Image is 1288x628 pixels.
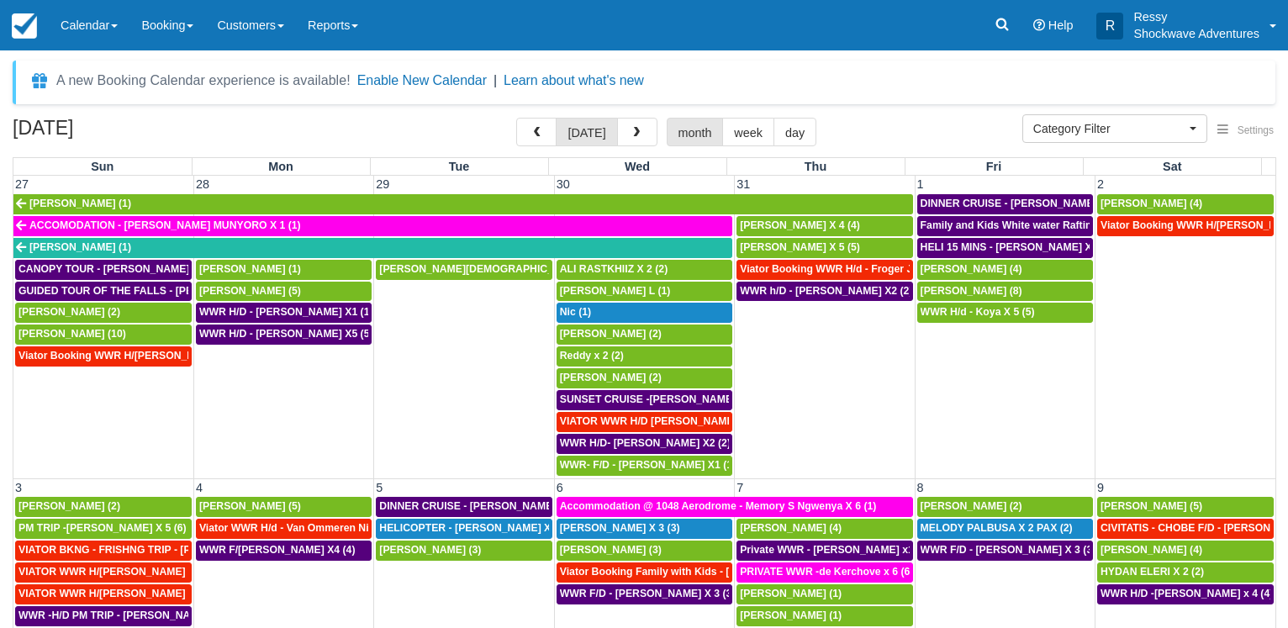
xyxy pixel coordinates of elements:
[560,522,680,534] span: [PERSON_NAME] X 3 (3)
[18,522,187,534] span: PM TRIP -[PERSON_NAME] X 5 (6)
[917,216,1093,236] a: Family and Kids White water Rafting - [PERSON_NAME] X4 (4)
[736,238,912,258] a: [PERSON_NAME] X 5 (5)
[91,160,113,173] span: Sun
[557,260,732,280] a: ALI RASTKHIIZ X 2 (2)
[921,544,1096,556] span: WWR F/D - [PERSON_NAME] X 3 (3)
[376,497,552,517] a: DINNER CRUISE - [PERSON_NAME] X3 (3)
[736,562,912,583] a: PRIVATE WWR -de Kerchove x 6 (6)
[560,393,767,405] span: SUNSET CRUISE -[PERSON_NAME] X2 (2)
[15,497,192,517] a: [PERSON_NAME] (2)
[199,263,301,275] span: [PERSON_NAME] (1)
[557,541,732,561] a: [PERSON_NAME] (3)
[1048,18,1074,32] span: Help
[1101,198,1202,209] span: [PERSON_NAME] (4)
[504,73,644,87] a: Learn about what's new
[736,584,912,604] a: [PERSON_NAME] (1)
[15,325,192,345] a: [PERSON_NAME] (10)
[379,544,481,556] span: [PERSON_NAME] (3)
[18,610,240,621] span: WWR -H/D PM TRIP - [PERSON_NAME] X5 (5)
[1097,497,1274,517] a: [PERSON_NAME] (5)
[1097,562,1274,583] a: HYDAN ELERI X 2 (2)
[1101,500,1202,512] span: [PERSON_NAME] (5)
[15,606,192,626] a: WWR -H/D PM TRIP - [PERSON_NAME] X5 (5)
[986,160,1001,173] span: Fri
[921,306,1035,318] span: WWR H/d - Koya X 5 (5)
[199,328,373,340] span: WWR H/D - [PERSON_NAME] X5 (5)
[18,328,126,340] span: [PERSON_NAME] (10)
[196,497,372,517] a: [PERSON_NAME] (5)
[557,519,732,539] a: [PERSON_NAME] X 3 (3)
[1095,177,1106,191] span: 2
[18,544,300,556] span: VIATOR BKNG - FRISHNG TRIP - [PERSON_NAME] X 5 (4)
[15,541,192,561] a: VIATOR BKNG - FRISHNG TRIP - [PERSON_NAME] X 5 (4)
[13,177,30,191] span: 27
[357,72,487,89] button: Enable New Calendar
[196,325,372,345] a: WWR H/D - [PERSON_NAME] X5 (5)
[1096,13,1123,40] div: R
[557,390,732,410] a: SUNSET CRUISE -[PERSON_NAME] X2 (2)
[722,118,774,146] button: week
[735,481,745,494] span: 7
[376,519,552,539] a: HELICOPTER - [PERSON_NAME] X 3 (3)
[449,160,470,173] span: Tue
[1033,120,1185,137] span: Category Filter
[199,500,301,512] span: [PERSON_NAME] (5)
[917,238,1093,258] a: HELI 15 MINS - [PERSON_NAME] X4 (4)
[560,328,662,340] span: [PERSON_NAME] (2)
[13,194,913,214] a: [PERSON_NAME] (1)
[557,412,732,432] a: VIATOR WWR H/D [PERSON_NAME] 4 (4)
[557,325,732,345] a: [PERSON_NAME] (2)
[736,216,912,236] a: [PERSON_NAME] X 4 (4)
[740,241,860,253] span: [PERSON_NAME] X 5 (5)
[916,177,926,191] span: 1
[268,160,293,173] span: Mon
[199,285,301,297] span: [PERSON_NAME] (5)
[1097,519,1274,539] a: CIVITATIS - CHOBE F/D - [PERSON_NAME] X 2 (3)
[560,500,877,512] span: Accommodation @ 1048 Aerodrome - Memory S Ngwenya X 6 (1)
[15,303,192,323] a: [PERSON_NAME] (2)
[376,541,552,561] a: [PERSON_NAME] (3)
[921,219,1225,231] span: Family and Kids White water Rafting - [PERSON_NAME] X4 (4)
[376,260,552,280] a: [PERSON_NAME][DEMOGRAPHIC_DATA] (6)
[560,306,591,318] span: Nic (1)
[1095,481,1106,494] span: 9
[557,456,732,476] a: WWR- F/D - [PERSON_NAME] X1 (1)
[13,481,24,494] span: 3
[13,118,225,149] h2: [DATE]
[555,177,572,191] span: 30
[736,519,912,539] a: [PERSON_NAME] (4)
[18,566,209,578] span: VIATOR WWR H/[PERSON_NAME] 2 (2)
[557,584,732,604] a: WWR F/D - [PERSON_NAME] X 3 (3)
[805,160,826,173] span: Thu
[12,13,37,39] img: checkfront-main-nav-mini-logo.png
[379,522,574,534] span: HELICOPTER - [PERSON_NAME] X 3 (3)
[560,459,736,471] span: WWR- F/D - [PERSON_NAME] X1 (1)
[1033,19,1045,31] i: Help
[740,522,842,534] span: [PERSON_NAME] (4)
[18,588,209,599] span: VIATOR WWR H/[PERSON_NAME] 2 (2)
[740,263,967,275] span: Viator Booking WWR H/d - Froger Julien X1 (1)
[625,160,650,173] span: Wed
[15,584,192,604] a: VIATOR WWR H/[PERSON_NAME] 2 (2)
[921,198,1128,209] span: DINNER CRUISE - [PERSON_NAME] X4 (4)
[1207,119,1284,143] button: Settings
[15,519,192,539] a: PM TRIP -[PERSON_NAME] X 5 (6)
[199,306,373,318] span: WWR H/D - [PERSON_NAME] X1 (1)
[379,500,587,512] span: DINNER CRUISE - [PERSON_NAME] X3 (3)
[736,282,912,302] a: WWR h/D - [PERSON_NAME] X2 (2)
[921,500,1022,512] span: [PERSON_NAME] (2)
[1101,544,1202,556] span: [PERSON_NAME] (4)
[15,260,192,280] a: CANOPY TOUR - [PERSON_NAME] X5 (5)
[196,303,372,323] a: WWR H/D - [PERSON_NAME] X1 (1)
[557,368,732,388] a: [PERSON_NAME] (2)
[1097,584,1274,604] a: WWR H/D -[PERSON_NAME] x 4 (4)
[557,346,732,367] a: Reddy x 2 (2)
[13,238,732,258] a: [PERSON_NAME] (1)
[560,544,662,556] span: [PERSON_NAME] (3)
[29,241,131,253] span: [PERSON_NAME] (1)
[736,606,912,626] a: [PERSON_NAME] (1)
[199,544,356,556] span: WWR F/[PERSON_NAME] X4 (4)
[29,219,301,231] span: ACCOMODATION - [PERSON_NAME] MUNYORO X 1 (1)
[1101,588,1273,599] span: WWR H/D -[PERSON_NAME] x 4 (4)
[196,541,372,561] a: WWR F/[PERSON_NAME] X4 (4)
